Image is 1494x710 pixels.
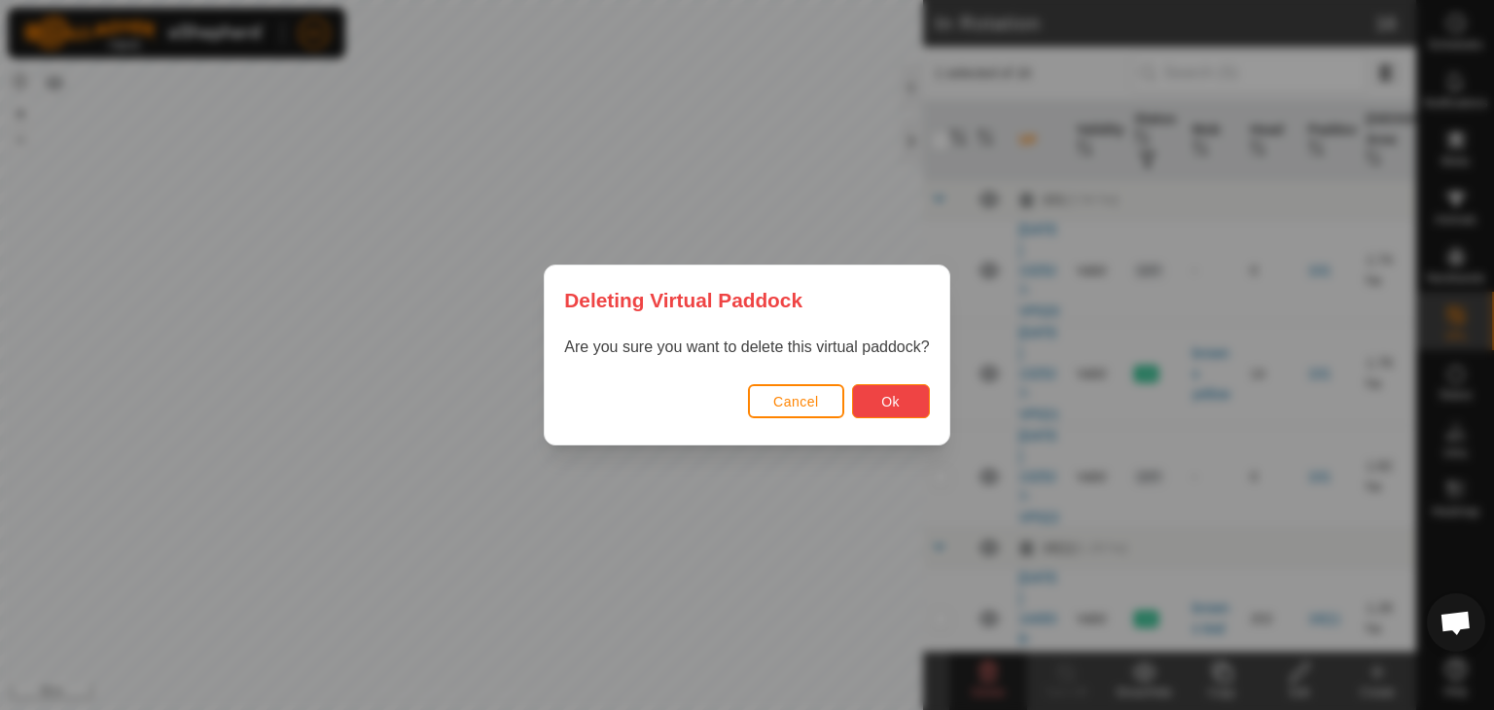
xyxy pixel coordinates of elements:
div: Open chat [1427,593,1485,652]
p: Are you sure you want to delete this virtual paddock? [564,336,929,359]
span: Cancel [773,394,819,409]
span: Ok [881,394,900,409]
span: Deleting Virtual Paddock [564,285,802,315]
button: Cancel [748,384,844,418]
button: Ok [852,384,930,418]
